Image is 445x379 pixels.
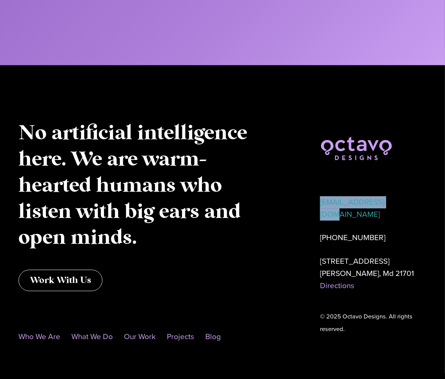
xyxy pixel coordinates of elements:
a: What We Do [71,328,113,345]
a: Blog [205,328,221,345]
p: [STREET_ADDRESS] [PERSON_NAME], Md 21701 [320,255,427,292]
div: © 2025 Octavo Designs. All rights reserved. [320,310,427,335]
a: Projects [167,328,194,345]
span: Work With Us [30,276,91,285]
nav: Menu [18,328,276,345]
a: Our Work [124,328,156,345]
a: Who We Are [18,328,60,345]
a: [EMAIL_ADDRESS][DOMAIN_NAME] [320,197,384,220]
p: [PHONE_NUMBER] [320,232,427,244]
a: Work With Us [18,270,102,291]
a: Directions [320,280,354,291]
p: No artificial intelligence here. We are warm-hearted humans who listen with big ears and open minds. [18,120,276,251]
